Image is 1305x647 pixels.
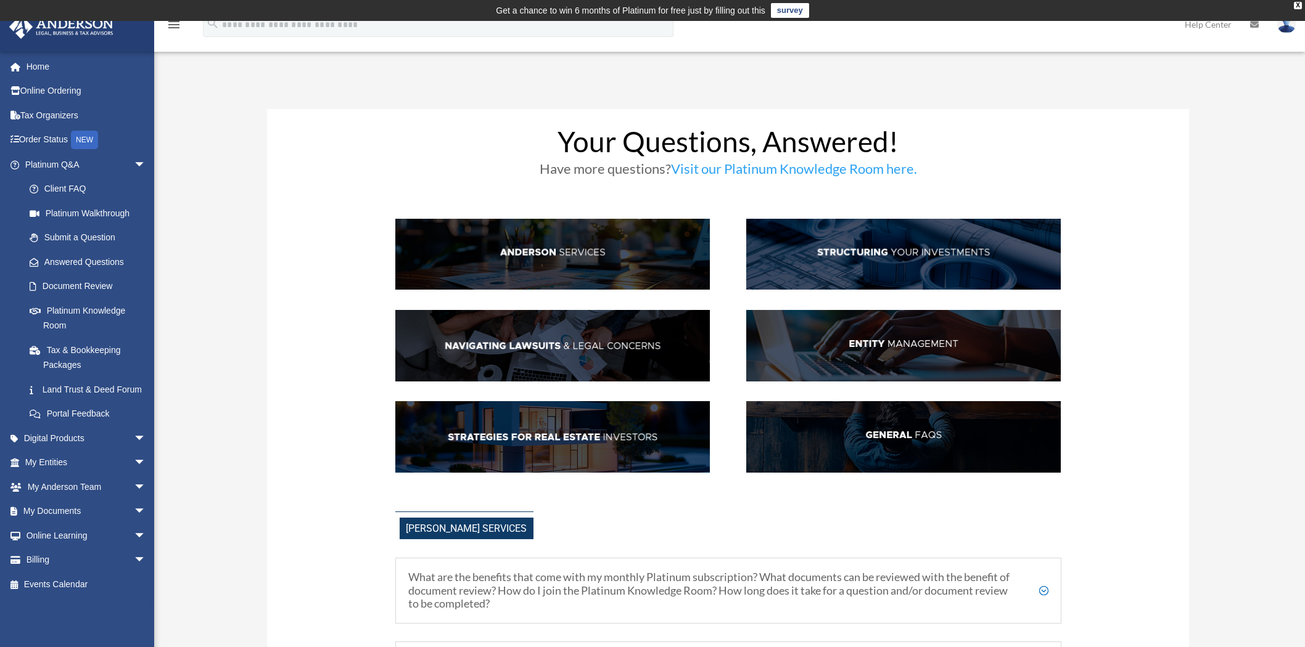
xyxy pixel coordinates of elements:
[9,128,165,153] a: Order StatusNEW
[6,15,117,39] img: Anderson Advisors Platinum Portal
[746,310,1061,381] img: EntManag_hdr
[771,3,809,18] a: survey
[9,548,165,572] a: Billingarrow_drop_down
[395,162,1061,182] h3: Have more questions?
[17,250,165,274] a: Answered Questions
[167,17,181,32] i: menu
[17,201,165,226] a: Platinum Walkthrough
[206,17,220,30] i: search
[9,450,165,475] a: My Entitiesarrow_drop_down
[400,518,533,539] span: [PERSON_NAME] Services
[1277,15,1296,33] img: User Pic
[496,3,765,18] div: Get a chance to win 6 months of Platinum for free just by filling out this
[134,523,158,548] span: arrow_drop_down
[17,402,165,426] a: Portal Feedback
[395,219,710,290] img: AndServ_hdr
[17,274,165,299] a: Document Review
[134,474,158,500] span: arrow_drop_down
[17,377,165,402] a: Land Trust & Deed Forum
[134,152,158,177] span: arrow_drop_down
[9,79,165,104] a: Online Ordering
[671,160,917,183] a: Visit our Platinum Knowledge Room here.
[408,571,1048,611] h5: What are the benefits that come with my monthly Platinum subscription? What documents can be revi...
[395,401,710,473] img: StratsRE_hdr
[134,450,158,476] span: arrow_drop_down
[17,338,165,377] a: Tax & Bookkeeping Packages
[395,128,1061,162] h1: Your Questions, Answered!
[17,177,158,201] a: Client FAQ
[9,572,165,596] a: Events Calendar
[9,499,165,524] a: My Documentsarrow_drop_down
[134,426,158,451] span: arrow_drop_down
[1294,2,1302,9] div: close
[9,103,165,128] a: Tax Organizers
[746,219,1061,290] img: StructInv_hdr
[134,499,158,524] span: arrow_drop_down
[134,548,158,573] span: arrow_drop_down
[9,474,165,499] a: My Anderson Teamarrow_drop_down
[71,131,98,149] div: NEW
[9,426,165,450] a: Digital Productsarrow_drop_down
[9,54,165,79] a: Home
[17,226,165,250] a: Submit a Question
[9,523,165,548] a: Online Learningarrow_drop_down
[17,298,165,338] a: Platinum Knowledge Room
[9,152,165,177] a: Platinum Q&Aarrow_drop_down
[395,310,710,381] img: NavLaw_hdr
[746,401,1061,473] img: GenFAQ_hdr
[167,22,181,32] a: menu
